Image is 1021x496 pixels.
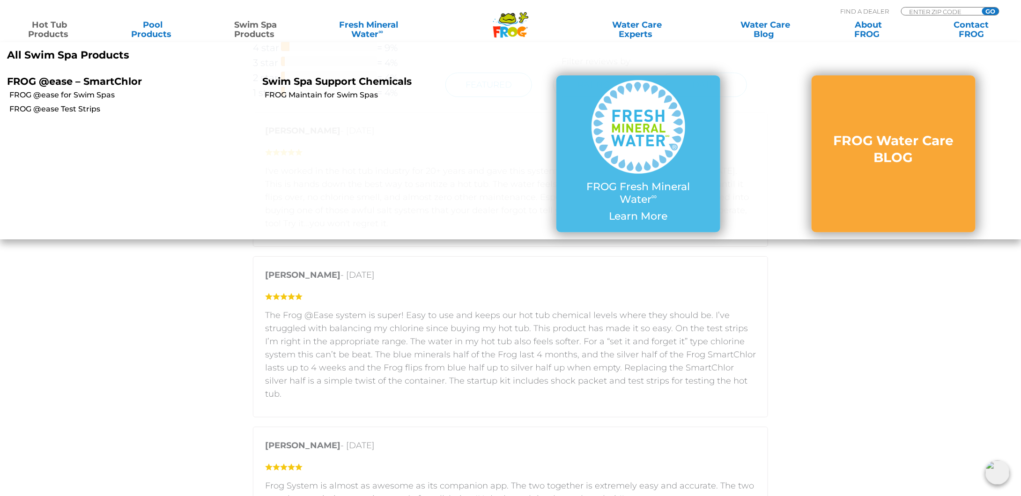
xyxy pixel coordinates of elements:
a: Water CareExperts [572,20,702,39]
p: - [DATE] [265,439,756,457]
a: FROG @ease for Swim Spas [9,90,255,100]
a: FROG Maintain for Swim Spas [265,90,510,100]
input: Zip Code Form [909,7,972,15]
p: - [DATE] [265,268,756,286]
p: FROG @ease – SmartChlor [7,75,248,87]
a: ContactFROG [932,20,1012,39]
h3: FROG Water Care BLOG [830,132,957,166]
sup: ∞ [651,192,657,201]
img: openIcon [985,460,1010,485]
a: Water CareBlog [725,20,806,39]
p: Swim Spa Support Chemicals [262,75,503,87]
strong: [PERSON_NAME] [265,440,340,451]
a: Hot TubProducts [9,20,89,39]
a: Fresh MineralWater∞ [318,20,419,39]
a: PoolProducts [112,20,192,39]
strong: [PERSON_NAME] [265,270,340,280]
p: Learn More [575,210,702,222]
p: The Frog @Ease system is super! Easy to use and keeps our hot tub chemical levels where they shou... [265,309,756,400]
a: AboutFROG [829,20,909,39]
a: FROG Water Care BLOG [830,132,957,176]
a: All Swim Spa Products [7,49,503,61]
a: Swim SpaProducts [215,20,296,39]
a: FROG @ease Test Strips [9,104,255,114]
input: GO [982,7,999,15]
p: FROG Fresh Mineral Water [575,181,702,206]
p: Find A Dealer [840,7,889,15]
a: FROG Fresh Mineral Water∞ Learn More [575,80,702,227]
sup: ∞ [379,28,384,35]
